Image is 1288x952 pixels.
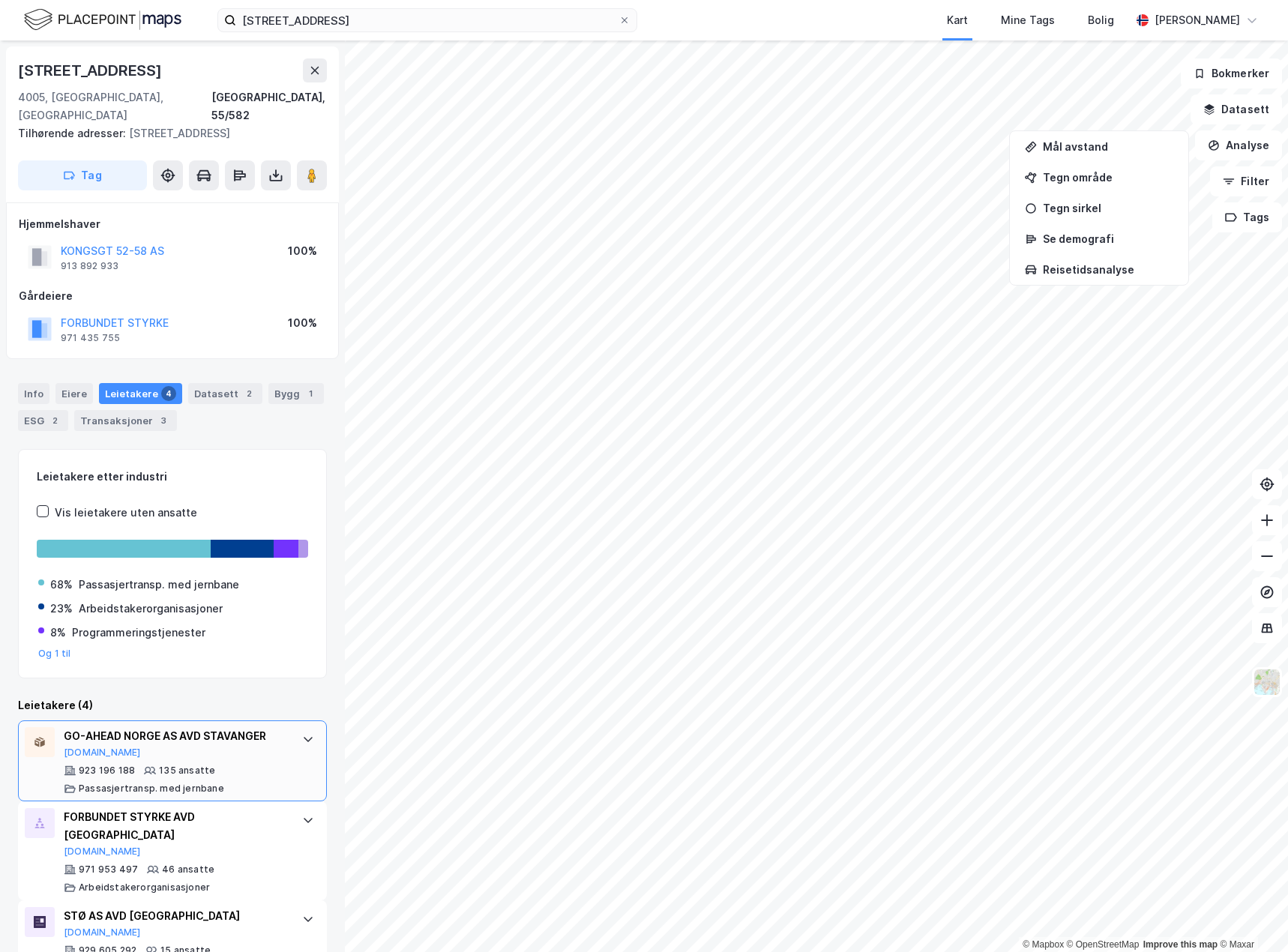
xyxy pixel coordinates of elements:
button: [DOMAIN_NAME] [64,846,141,858]
div: 4005, [GEOGRAPHIC_DATA], [GEOGRAPHIC_DATA] [18,88,211,124]
div: 68% [50,576,73,594]
a: Mapbox [1023,939,1064,950]
div: Se demografi [1043,232,1173,245]
button: [DOMAIN_NAME] [64,747,141,759]
iframe: Chat Widget [1213,880,1288,952]
div: Kart [947,11,968,29]
button: Tags [1212,202,1282,232]
div: Transaksjoner [74,410,177,431]
img: Z [1253,668,1281,696]
div: Datasett [188,383,262,404]
div: [GEOGRAPHIC_DATA], 55/582 [211,88,327,124]
div: 3 [156,413,171,428]
div: Tegn sirkel [1043,202,1173,214]
div: 2 [241,386,256,401]
button: Tag [18,160,147,190]
div: Passasjertransp. med jernbane [79,576,239,594]
div: 135 ansatte [159,765,215,777]
button: Og 1 til [38,648,71,660]
div: 4 [161,386,176,401]
span: Tilhørende adresser: [18,127,129,139]
div: Bygg [268,383,324,404]
div: [STREET_ADDRESS] [18,124,315,142]
div: Arbeidstakerorganisasjoner [79,600,223,618]
div: Mål avstand [1043,140,1173,153]
div: 923 196 188 [79,765,135,777]
button: [DOMAIN_NAME] [64,927,141,939]
div: Tegn område [1043,171,1173,184]
div: Info [18,383,49,404]
div: Mine Tags [1001,11,1055,29]
div: 2 [47,413,62,428]
div: 23% [50,600,73,618]
button: Analyse [1195,130,1282,160]
a: Improve this map [1143,939,1218,950]
div: 100% [288,314,317,332]
div: Programmeringstjenester [72,624,205,642]
div: [STREET_ADDRESS] [18,58,165,82]
img: logo.f888ab2527a4732fd821a326f86c7f29.svg [24,7,181,33]
div: Hjemmelshaver [19,215,326,233]
div: GO-AHEAD NORGE AS AVD STAVANGER [64,727,287,745]
div: Eiere [55,383,93,404]
div: Reisetidsanalyse [1043,263,1173,276]
button: Filter [1210,166,1282,196]
div: 971 953 497 [79,864,138,876]
div: 8% [50,624,66,642]
div: Kontrollprogram for chat [1213,880,1288,952]
div: Leietakere (4) [18,696,327,714]
input: Søk på adresse, matrikkel, gårdeiere, leietakere eller personer [236,9,619,31]
div: Leietakere [99,383,182,404]
a: OpenStreetMap [1067,939,1140,950]
button: Datasett [1191,94,1282,124]
div: Vis leietakere uten ansatte [55,504,197,522]
div: ESG [18,410,68,431]
div: Bolig [1088,11,1114,29]
div: Leietakere etter industri [37,468,308,486]
div: 913 892 933 [61,260,118,272]
div: Arbeidstakerorganisasjoner [79,882,210,894]
div: [PERSON_NAME] [1155,11,1240,29]
div: STØ AS AVD [GEOGRAPHIC_DATA] [64,907,287,925]
div: Passasjertransp. med jernbane [79,783,224,795]
div: 1 [303,386,318,401]
div: FORBUNDET STYRKE AVD [GEOGRAPHIC_DATA] [64,808,287,844]
button: Bokmerker [1181,58,1282,88]
div: 46 ansatte [162,864,214,876]
div: 100% [288,242,317,260]
div: 971 435 755 [61,332,120,344]
div: Gårdeiere [19,287,326,305]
